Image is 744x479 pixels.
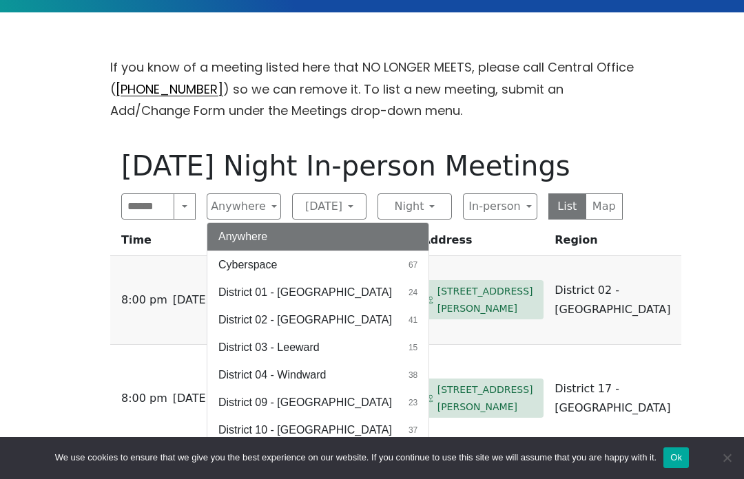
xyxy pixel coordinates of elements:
[110,56,634,122] p: If you know of a meeting listed here that NO LONGER MEETS, please call Central Office ( ) so we c...
[207,334,428,361] button: District 03 - Leeward15 results
[409,286,417,299] span: 24 results
[409,369,417,381] span: 38 results
[218,312,392,328] span: District 02 - [GEOGRAPHIC_DATA]
[207,306,428,334] button: District 02 - [GEOGRAPHIC_DATA]41 results
[292,193,366,220] button: [DATE]
[121,389,167,408] span: 8:00 PM
[110,231,216,256] th: Time
[437,283,539,317] span: [STREET_ADDRESS][PERSON_NAME]
[549,345,681,453] td: District 17 - [GEOGRAPHIC_DATA]
[409,314,417,326] span: 41 results
[121,290,167,310] span: 8:00 PM
[218,422,392,438] span: District 10 - [GEOGRAPHIC_DATA]
[720,451,734,465] span: No
[218,394,392,411] span: District 09 - [GEOGRAPHIC_DATA]
[207,279,428,306] button: District 01 - [GEOGRAPHIC_DATA]24 results
[378,193,452,220] button: Night
[173,290,210,310] span: [DATE]
[55,451,657,465] span: We use cookies to ensure that we give you the best experience on our website. If you continue to ...
[207,251,428,279] button: Cyberspace67 results
[218,367,326,383] span: District 04 - Windward
[173,389,210,408] span: [DATE]
[416,231,549,256] th: Address
[207,193,281,220] button: Anywhere
[218,339,320,356] span: District 03 - Leeward
[437,381,539,415] span: [STREET_ADDRESS][PERSON_NAME]
[586,193,623,220] button: Map
[207,222,429,462] div: Anywhere
[409,424,417,436] span: 37 results
[174,193,196,220] button: Search
[116,81,223,98] a: [PHONE_NUMBER]
[218,284,392,301] span: District 01 - [GEOGRAPHIC_DATA]
[207,389,428,416] button: District 09 - [GEOGRAPHIC_DATA]23 results
[409,341,417,354] span: 15 results
[463,193,537,220] button: In-person
[218,257,277,273] span: Cyberspace
[409,259,417,271] span: 67 results
[549,256,681,345] td: District 02 - [GEOGRAPHIC_DATA]
[121,149,623,182] h1: [DATE] Night In-person Meetings
[121,193,174,220] input: Search
[207,361,428,389] button: District 04 - Windward38 results
[207,416,428,444] button: District 10 - [GEOGRAPHIC_DATA]37 results
[549,231,681,256] th: Region
[548,193,586,220] button: List
[663,447,689,468] button: Ok
[409,396,417,409] span: 23 results
[207,223,428,251] button: Anywhere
